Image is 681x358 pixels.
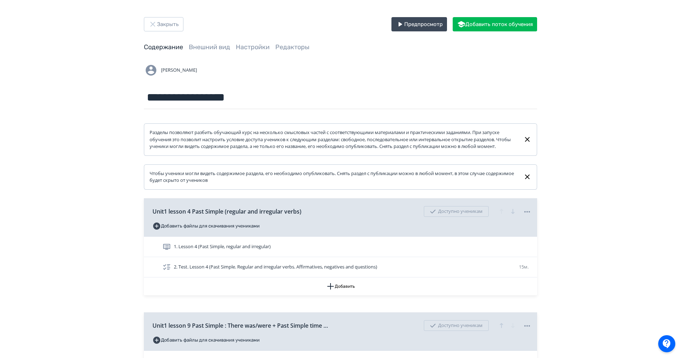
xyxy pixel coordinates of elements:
[174,264,377,271] span: 2. Test. Lesson 4 (Past Simple. Regular and irregular verbs. Affirmatives, negatives and questions)
[144,277,537,295] button: Добавить
[424,206,489,217] div: Доступно ученикам
[150,170,518,184] div: Чтобы ученики могли видеть содержимое раздела, его необходимо опубликовать. Снять раздел с публик...
[519,264,529,270] span: 15м.
[236,43,270,51] a: Настройки
[144,17,183,31] button: Закрыть
[152,321,331,330] span: Unit1 lesson 9 Past Simple : There was/were + Past Simple time expressions
[144,237,537,257] div: 1. Lesson 4 (Past Simple, regular and irregular)
[424,320,489,331] div: Доступно ученикам
[150,129,518,150] div: Разделы позволяют разбить обучающий курс на несколько смысловых частей с соответствующими материа...
[144,257,537,277] div: 2. Test. Lesson 4 (Past Simple. Regular and irregular verbs. Affirmatives, negatives and question...
[152,207,301,216] span: Unit1 lesson 4 Past Simple (regular and irregular verbs)
[275,43,310,51] a: Редакторы
[161,67,197,74] span: [PERSON_NAME]
[152,220,260,232] button: Добавить файлы для скачивания учениками
[152,334,260,346] button: Добавить файлы для скачивания учениками
[391,17,447,31] button: Предпросмотр
[189,43,230,51] a: Внешний вид
[453,17,537,31] button: Добавить поток обучения
[144,43,183,51] a: Содержание
[174,243,271,250] span: 1. Lesson 4 (Past Simple, regular and irregular)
